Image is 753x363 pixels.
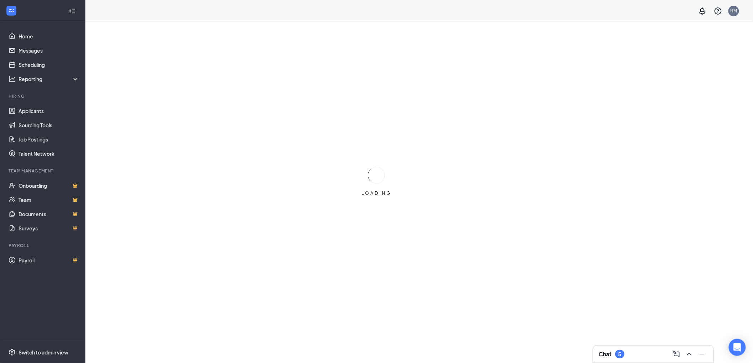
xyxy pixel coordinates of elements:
div: Team Management [9,168,78,174]
svg: Notifications [698,7,707,15]
a: OnboardingCrown [19,178,79,193]
div: Reporting [19,75,80,82]
a: TeamCrown [19,193,79,207]
svg: Minimize [698,350,706,358]
button: Minimize [696,348,708,360]
button: ChevronUp [684,348,695,360]
svg: ChevronUp [685,350,694,358]
div: Payroll [9,242,78,249]
div: HM [731,8,737,14]
svg: ComposeMessage [672,350,681,358]
div: LOADING [359,190,394,196]
a: Talent Network [19,146,79,161]
div: Switch to admin view [19,349,68,356]
a: PayrollCrown [19,253,79,267]
a: Messages [19,43,79,58]
a: Applicants [19,104,79,118]
button: ComposeMessage [671,348,682,360]
div: Open Intercom Messenger [729,339,746,356]
a: Sourcing Tools [19,118,79,132]
svg: Collapse [69,7,76,15]
svg: WorkstreamLogo [8,7,15,14]
div: Hiring [9,93,78,99]
svg: QuestionInfo [714,7,722,15]
div: 5 [618,351,621,357]
h3: Chat [599,350,612,358]
a: Home [19,29,79,43]
a: DocumentsCrown [19,207,79,221]
a: SurveysCrown [19,221,79,235]
a: Job Postings [19,132,79,146]
svg: Analysis [9,75,16,82]
a: Scheduling [19,58,79,72]
svg: Settings [9,349,16,356]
